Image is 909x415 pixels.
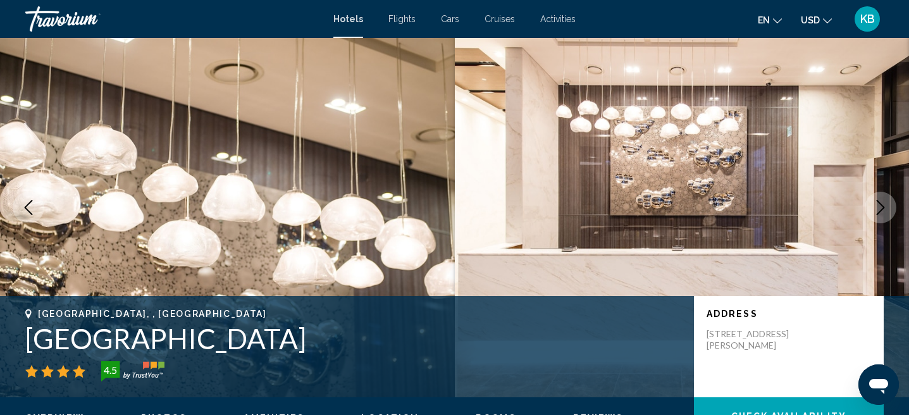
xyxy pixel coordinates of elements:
[441,14,459,24] a: Cars
[25,6,321,32] a: Travorium
[801,15,820,25] span: USD
[13,192,44,223] button: Previous image
[25,322,681,355] h1: [GEOGRAPHIC_DATA]
[865,192,896,223] button: Next image
[858,364,899,405] iframe: Button to launch messaging window
[97,362,123,378] div: 4.5
[860,13,875,25] span: KB
[851,6,884,32] button: User Menu
[101,361,164,381] img: trustyou-badge-hor.svg
[707,328,808,351] p: [STREET_ADDRESS][PERSON_NAME]
[333,14,363,24] a: Hotels
[801,11,832,29] button: Change currency
[388,14,416,24] a: Flights
[540,14,576,24] a: Activities
[758,11,782,29] button: Change language
[707,309,871,319] p: Address
[758,15,770,25] span: en
[485,14,515,24] a: Cruises
[38,309,267,319] span: [GEOGRAPHIC_DATA], , [GEOGRAPHIC_DATA]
